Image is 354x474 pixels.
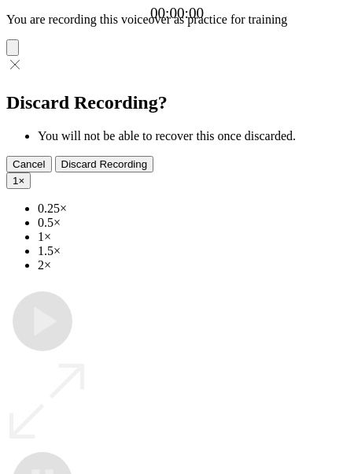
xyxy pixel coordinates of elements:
button: Cancel [6,156,52,172]
li: 1.5× [38,244,348,258]
button: 1× [6,172,31,189]
li: You will not be able to recover this once discarded. [38,129,348,143]
a: 00:00:00 [150,5,204,22]
li: 0.5× [38,216,348,230]
button: Discard Recording [55,156,154,172]
li: 0.25× [38,202,348,216]
li: 2× [38,258,348,272]
li: 1× [38,230,348,244]
span: 1 [13,175,18,187]
p: You are recording this voiceover as practice for training [6,13,348,27]
h2: Discard Recording? [6,92,348,113]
